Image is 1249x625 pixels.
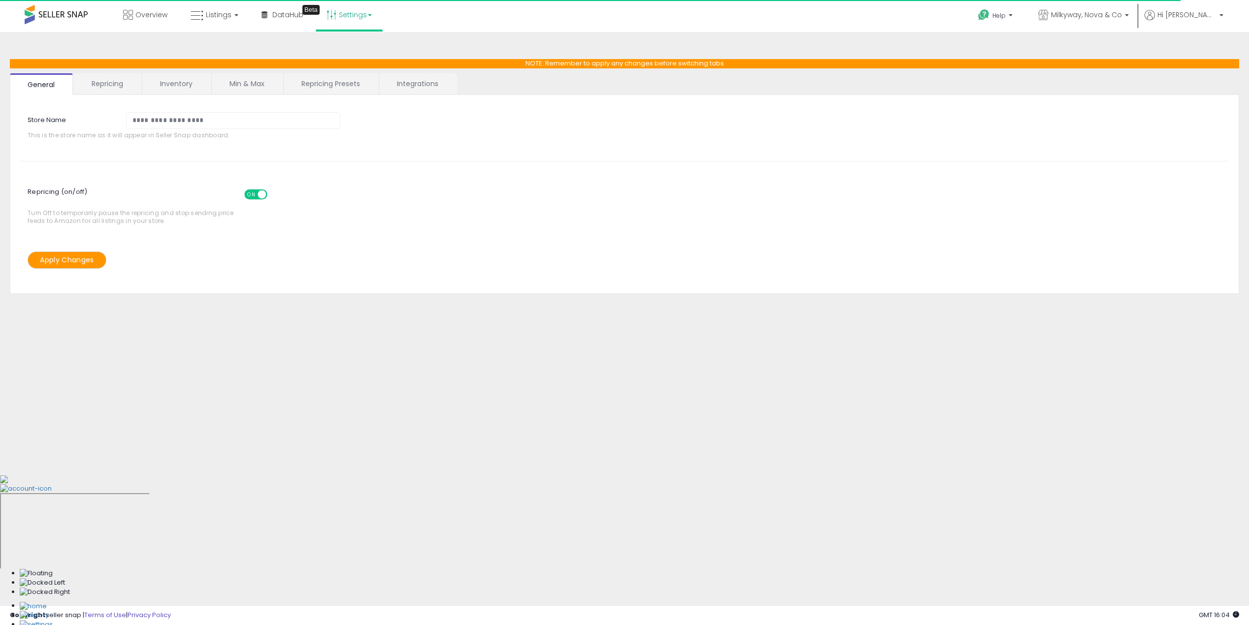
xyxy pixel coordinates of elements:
p: NOTE: Remember to apply any changes before switching tabs [10,59,1239,68]
div: Tooltip anchor [302,5,320,15]
span: ON [245,190,258,199]
a: Hi [PERSON_NAME] [1145,10,1223,32]
span: Listings [206,10,231,20]
a: Help [970,1,1022,32]
a: Repricing Presets [284,73,378,94]
a: Integrations [379,73,456,94]
label: Store Name [20,112,119,125]
img: Docked Right [20,588,70,597]
span: Help [992,11,1006,20]
span: DataHub [272,10,303,20]
img: History [20,611,49,620]
button: Apply Changes [28,251,106,269]
span: This is the store name as it will appear in Seller Snap dashboard. [28,131,349,139]
img: Home [20,602,47,611]
img: Docked Left [20,578,65,588]
a: General [10,73,73,95]
span: Repricing (on/off) [28,182,276,209]
span: OFF [266,190,282,199]
span: Overview [135,10,167,20]
span: Hi [PERSON_NAME] [1157,10,1216,20]
a: Repricing [74,73,141,94]
span: Turn Off to temporarily pause the repricing and stop sending price feeds to Amazon for all listin... [28,185,239,224]
a: Min & Max [212,73,282,94]
i: Get Help [978,9,990,21]
a: Inventory [142,73,210,94]
img: Floating [20,569,53,578]
span: Milkyway, Nova & Co [1051,10,1122,20]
